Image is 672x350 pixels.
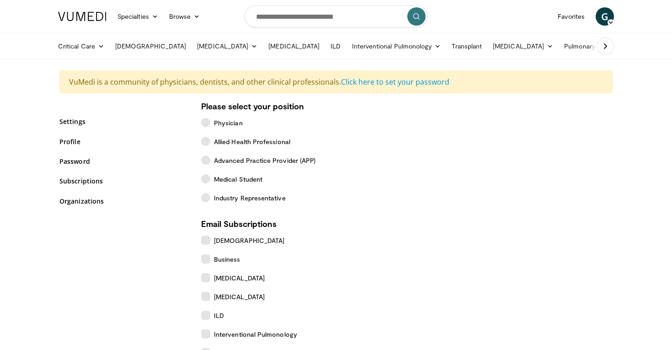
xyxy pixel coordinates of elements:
span: Advanced Practice Provider (APP) [214,156,315,165]
span: [MEDICAL_DATA] [214,292,265,302]
span: [DEMOGRAPHIC_DATA] [214,236,284,245]
a: Subscriptions [59,176,187,186]
span: Medical Student [214,174,262,184]
a: [MEDICAL_DATA] [487,37,559,55]
a: Interventional Pulmonology [347,37,447,55]
a: Critical Care [53,37,110,55]
a: [DEMOGRAPHIC_DATA] [110,37,192,55]
span: ILD [214,311,224,320]
span: Industry Representative [214,193,286,203]
input: Search topics, interventions [245,5,427,27]
strong: Email Subscriptions [201,219,277,229]
a: Pulmonary Infection [559,37,638,55]
a: Favorites [552,7,590,26]
a: Organizations [59,196,187,206]
span: Interventional Pulmonology [214,329,297,339]
span: [MEDICAL_DATA] [214,273,265,283]
div: VuMedi is a community of physicians, dentists, and other clinical professionals. [59,70,613,93]
a: ILD [325,37,346,55]
a: Profile [59,137,187,146]
a: G [596,7,614,26]
a: Password [59,156,187,166]
a: [MEDICAL_DATA] [263,37,325,55]
span: Physician [214,118,243,128]
span: Allied Health Professional [214,137,290,146]
a: Settings [59,117,187,126]
a: Click here to set your password [341,77,449,87]
span: Business [214,254,240,264]
strong: Please select your position [201,101,304,111]
a: Browse [164,7,206,26]
a: Transplant [446,37,487,55]
img: VuMedi Logo [58,12,107,21]
a: [MEDICAL_DATA] [192,37,263,55]
a: Specialties [112,7,164,26]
